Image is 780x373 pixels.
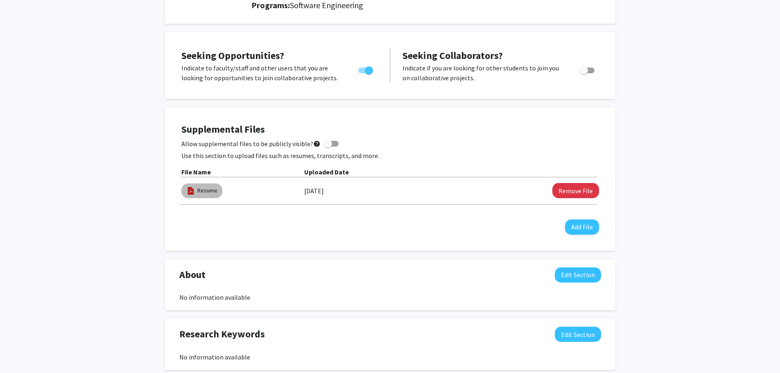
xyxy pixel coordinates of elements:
h4: Supplemental Files [181,124,599,136]
label: [DATE] [304,184,324,198]
span: Research Keywords [179,327,265,341]
div: Toggle [355,63,378,75]
p: Use this section to upload files such as resumes, transcripts, and more. [181,151,599,161]
button: Edit About [555,267,601,283]
div: No information available [179,292,601,302]
p: Indicate if you are looking for other students to join you on collaborative projects. [402,63,564,83]
iframe: Chat [6,336,35,367]
p: Indicate to faculty/staff and other users that you are looking for opportunities to join collabor... [181,63,343,83]
div: Toggle [577,63,599,75]
button: Edit Research Keywords [555,327,601,342]
button: Remove Resume File [552,183,599,198]
img: pdf_icon.png [186,186,195,195]
button: Add File [565,219,599,235]
mat-icon: help [313,139,321,149]
h2: Programs: [251,0,601,10]
span: Seeking Collaborators? [402,49,503,62]
span: Allow supplemental files to be publicly visible? [181,139,321,149]
b: File Name [181,168,211,176]
b: Uploaded Date [304,168,349,176]
div: No information available [179,352,601,362]
span: Seeking Opportunities? [181,49,284,62]
a: Resume [197,186,217,195]
span: About [179,267,206,282]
